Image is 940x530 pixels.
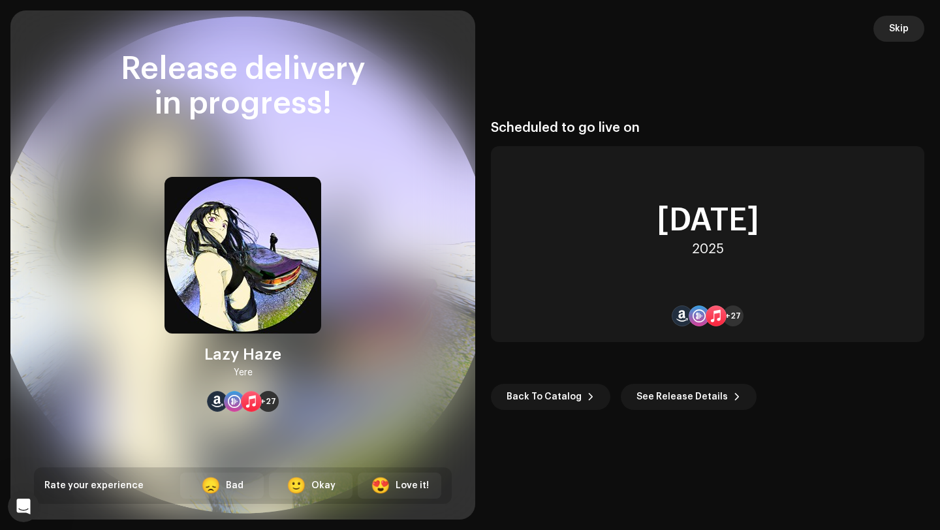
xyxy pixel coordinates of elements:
button: Start recording [83,428,93,438]
div: Yere [234,365,253,381]
div: No need to remove it somehow or cancel previous distribution [47,141,251,182]
div: Pylyp говорит… [10,141,251,193]
h1: [PERSON_NAME] [63,7,148,16]
button: See Release Details [621,384,757,410]
div: [DATE] [657,205,759,236]
span: Rate your experience [44,481,144,490]
div: Lazy Haze [204,344,281,365]
div: Pylyp говорит… [10,389,251,465]
div: Bad [226,479,243,493]
div: On that "Distributed" page you should be able to select all the previous stores, and then hit the... [21,294,204,358]
button: Skip [873,16,924,42]
span: Skip [889,16,909,42]
div: 😍 [371,478,390,493]
div: How to redistribute it? Same way as I did it first time? [57,106,240,131]
div: [PERSON_NAME] • Только что [21,368,142,376]
img: 3b071a0f-c4a4-4cbd-a777-87c8e9bb4081 [164,177,321,334]
button: Средство выбора GIF-файла [62,428,72,438]
div: Alex говорит… [10,193,251,287]
button: Главная [204,5,229,30]
div: Pylyp говорит… [10,98,251,140]
button: Отправить сообщение… [224,422,245,443]
span: Back To Catalog [507,384,582,410]
div: Scheduled to go live on [491,120,924,136]
div: 😞 [201,478,221,493]
div: Please redistribute the release once you've made the necessary changes and we can get that redeli... [10,21,214,87]
img: Profile image for Alex [37,7,58,28]
div: Love it! [396,479,429,493]
span: +27 [260,396,276,407]
div: Alex говорит… [10,286,251,389]
div: Please redistribute the release once you've made the necessary changes and we can get that redeli... [21,29,204,80]
span: +27 [725,311,741,321]
div: Закрыть [229,5,253,29]
div: Okay [311,479,336,493]
div: No need to remove it somehow or cancel previous distribution [57,149,240,174]
div: On that "Distributed" page you should be able to select all the previous stores, and then hit the... [10,286,214,366]
button: Back To Catalog [491,384,610,410]
button: Добавить вложение [20,428,31,438]
div: Alex говорит… [10,21,251,98]
button: Средство выбора эмодзи [41,428,52,438]
textarea: Ваше сообщение... [11,400,250,422]
div: Yep, thanks :) [57,397,240,410]
div: Yeah that's right! Exactly the same as when you first created the release. You can change a lot o... [21,200,204,277]
div: 2025 [692,242,724,257]
div: 🙂 [287,478,306,493]
div: How to redistribute it? Same way as I did it first time? [47,98,251,139]
p: Активен [63,16,101,29]
iframe: Intercom live chat [8,491,39,522]
div: Yeah that's right! Exactly the same as when you first created the release. You can change a lot o... [10,193,214,285]
button: go back [8,5,33,30]
div: Release delivery in progress! [34,52,452,121]
span: See Release Details [636,384,728,410]
div: Yep, thanks :) [47,389,251,450]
